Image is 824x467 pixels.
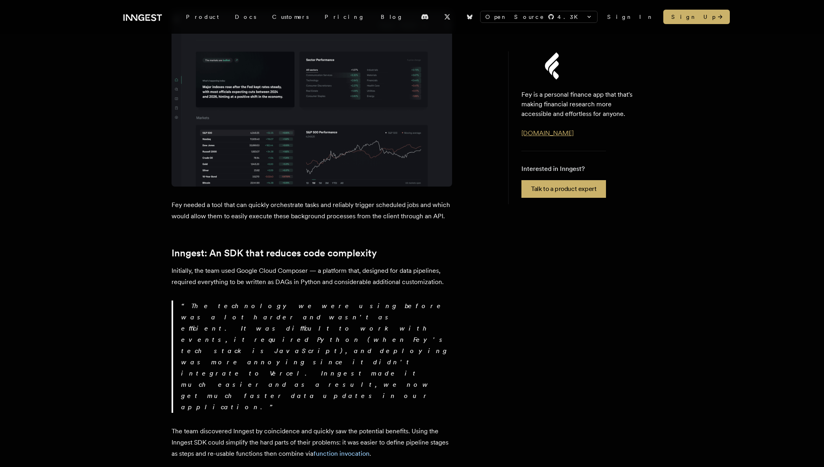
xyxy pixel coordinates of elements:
[438,10,456,23] a: X
[227,10,264,24] a: Docs
[172,199,452,222] p: Fey needed a tool that can quickly orchestrate tasks and reliably trigger scheduled jobs and whic...
[607,13,654,21] a: Sign In
[557,13,583,21] span: 4.3 K
[489,50,618,82] img: Fey's logo
[416,10,434,23] a: Discord
[172,248,377,259] a: Inngest: An SDK that reduces code complexity
[264,10,317,24] a: Customers
[461,10,479,23] a: Bluesky
[181,301,452,413] p: The technology we were using before was a lot harder and wasn't as efficient. It was difficult to...
[663,10,730,24] a: Sign Up
[485,13,545,21] span: Open Source
[521,180,606,198] a: Talk to a product expert
[373,10,411,24] a: Blog
[521,164,606,174] p: Interested in Inngest?
[172,426,452,459] p: The team discovered Inngest by coincidence and quickly saw the potential benefits. Using the Inng...
[521,90,640,119] p: Fey is a personal finance app that that's making financial research more accessible and effortles...
[313,450,370,457] a: function invocation
[178,10,227,24] div: Product
[521,129,574,137] a: [DOMAIN_NAME]
[172,11,452,187] img: A screenshot of Fey's dashboard
[317,10,373,24] a: Pricing
[172,265,452,288] p: Initially, the team used Google Cloud Composer — a platform that, designed for data pipelines, re...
